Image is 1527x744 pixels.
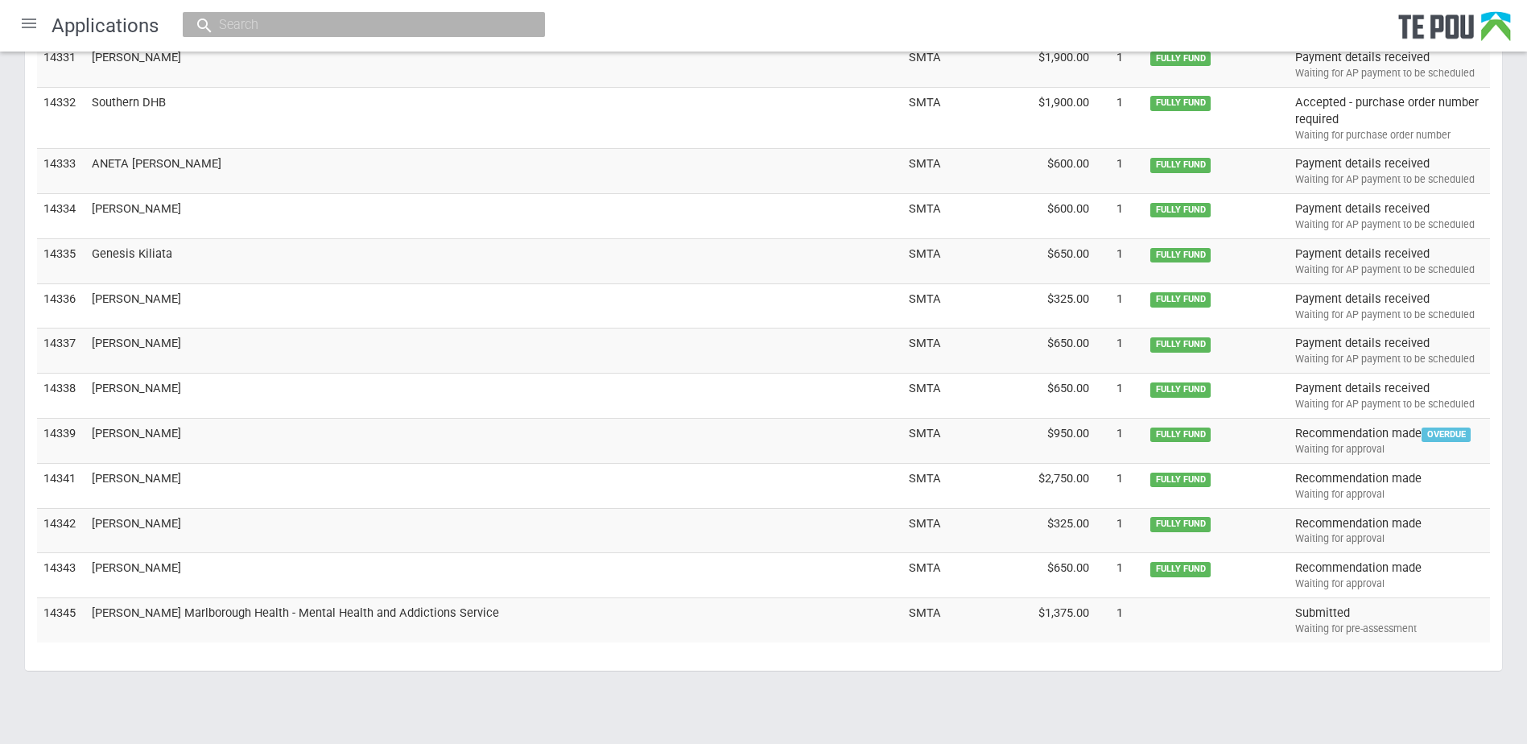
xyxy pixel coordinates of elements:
[951,283,1096,329] td: $325.00
[951,329,1096,374] td: $650.00
[902,329,951,374] td: SMTA
[1096,598,1144,643] td: 1
[902,374,951,419] td: SMTA
[1150,428,1211,442] span: FULLY FUND
[902,598,951,643] td: SMTA
[1295,487,1484,502] div: Waiting for approval
[1096,283,1144,329] td: 1
[1289,87,1490,149] td: Accepted - purchase order number required
[1096,418,1144,463] td: 1
[1096,508,1144,553] td: 1
[1150,52,1211,66] span: FULLY FUND
[1150,382,1211,397] span: FULLY FUND
[1295,577,1484,591] div: Waiting for approval
[1289,598,1490,643] td: Submitted
[85,598,902,643] td: [PERSON_NAME] Marlborough Health - Mental Health and Addictions Service
[1289,42,1490,87] td: Payment details received
[1289,329,1490,374] td: Payment details received
[1150,96,1211,110] span: FULLY FUND
[1150,562,1211,577] span: FULLY FUND
[902,463,951,508] td: SMTA
[902,508,951,553] td: SMTA
[902,418,951,463] td: SMTA
[85,329,902,374] td: [PERSON_NAME]
[37,42,85,87] td: 14331
[1295,397,1484,411] div: Waiting for AP payment to be scheduled
[902,283,951,329] td: SMTA
[1295,217,1484,232] div: Waiting for AP payment to be scheduled
[1289,463,1490,508] td: Recommendation made
[1422,428,1471,442] span: OVERDUE
[1096,374,1144,419] td: 1
[85,374,902,419] td: [PERSON_NAME]
[1295,66,1484,81] div: Waiting for AP payment to be scheduled
[85,42,902,87] td: [PERSON_NAME]
[1150,517,1211,531] span: FULLY FUND
[1289,508,1490,553] td: Recommendation made
[1096,463,1144,508] td: 1
[1289,194,1490,239] td: Payment details received
[951,418,1096,463] td: $950.00
[951,238,1096,283] td: $650.00
[1096,149,1144,194] td: 1
[902,149,951,194] td: SMTA
[951,463,1096,508] td: $2,750.00
[1295,172,1484,187] div: Waiting for AP payment to be scheduled
[1295,622,1484,636] div: Waiting for pre-assessment
[214,16,497,33] input: Search
[1096,553,1144,598] td: 1
[1150,158,1211,172] span: FULLY FUND
[85,149,902,194] td: ANETA [PERSON_NAME]
[85,463,902,508] td: [PERSON_NAME]
[37,553,85,598] td: 14343
[1150,292,1211,307] span: FULLY FUND
[1295,531,1484,546] div: Waiting for approval
[1289,374,1490,419] td: Payment details received
[951,598,1096,643] td: $1,375.00
[1150,337,1211,352] span: FULLY FUND
[1289,553,1490,598] td: Recommendation made
[37,87,85,149] td: 14332
[37,149,85,194] td: 14333
[1096,329,1144,374] td: 1
[1096,194,1144,239] td: 1
[1295,352,1484,366] div: Waiting for AP payment to be scheduled
[1289,283,1490,329] td: Payment details received
[85,87,902,149] td: Southern DHB
[1295,262,1484,277] div: Waiting for AP payment to be scheduled
[1150,203,1211,217] span: FULLY FUND
[37,418,85,463] td: 14339
[37,238,85,283] td: 14335
[37,374,85,419] td: 14338
[85,238,902,283] td: Genesis Kiliata
[85,283,902,329] td: [PERSON_NAME]
[1289,418,1490,463] td: Recommendation made
[951,508,1096,553] td: $325.00
[951,374,1096,419] td: $650.00
[951,149,1096,194] td: $600.00
[951,42,1096,87] td: $1,900.00
[37,463,85,508] td: 14341
[951,553,1096,598] td: $650.00
[902,87,951,149] td: SMTA
[1295,128,1484,143] div: Waiting for purchase order number
[85,418,902,463] td: [PERSON_NAME]
[37,598,85,643] td: 14345
[1096,42,1144,87] td: 1
[37,508,85,553] td: 14342
[1096,238,1144,283] td: 1
[1096,87,1144,149] td: 1
[1150,248,1211,262] span: FULLY FUND
[85,553,902,598] td: [PERSON_NAME]
[1150,473,1211,487] span: FULLY FUND
[902,42,951,87] td: SMTA
[902,194,951,239] td: SMTA
[85,194,902,239] td: [PERSON_NAME]
[37,283,85,329] td: 14336
[1295,442,1484,457] div: Waiting for approval
[902,238,951,283] td: SMTA
[85,508,902,553] td: [PERSON_NAME]
[1295,308,1484,322] div: Waiting for AP payment to be scheduled
[951,194,1096,239] td: $600.00
[951,87,1096,149] td: $1,900.00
